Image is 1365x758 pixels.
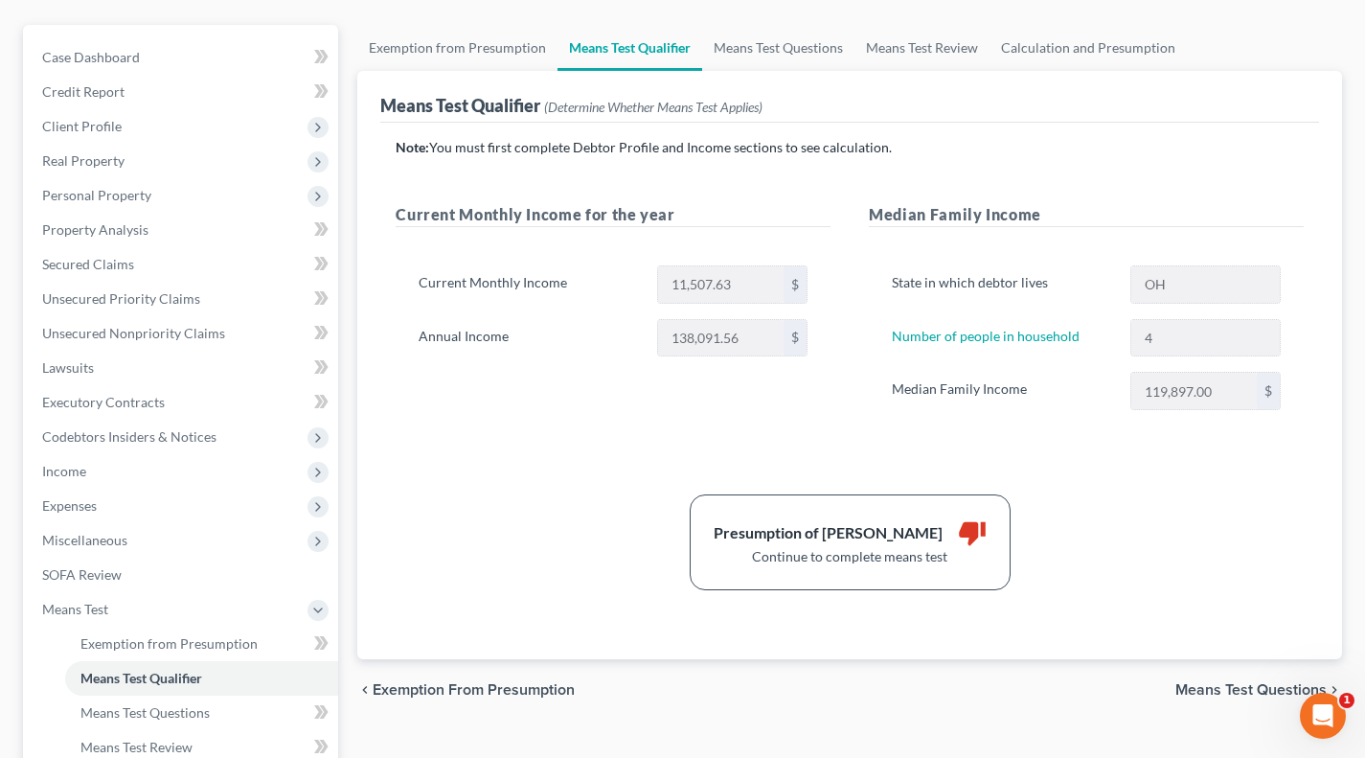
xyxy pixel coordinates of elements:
a: Secured Claims [27,247,338,282]
a: Number of people in household [892,328,1080,344]
span: Miscellaneous [42,532,127,548]
label: Median Family Income [882,372,1120,410]
span: Expenses [42,497,97,514]
span: Real Property [42,152,125,169]
div: $ [784,266,807,303]
a: Exemption from Presumption [357,25,557,71]
p: You must first complete Debtor Profile and Income sections to see calculation. [396,138,1304,157]
span: 1 [1339,693,1354,708]
iframe: Intercom live chat [1300,693,1346,739]
span: Exemption from Presumption [373,682,575,698]
a: Property Analysis [27,213,338,247]
a: Executory Contracts [27,385,338,420]
a: Unsecured Nonpriority Claims [27,316,338,351]
i: chevron_left [357,682,373,698]
span: (Determine Whether Means Test Applies) [544,99,762,115]
span: Codebtors Insiders & Notices [42,428,216,445]
label: Annual Income [409,319,647,357]
span: Executory Contracts [42,394,165,410]
input: -- [1131,320,1280,356]
span: Case Dashboard [42,49,140,65]
i: thumb_down [958,518,987,547]
div: Presumption of [PERSON_NAME] [714,522,943,544]
label: Current Monthly Income [409,265,647,304]
a: Case Dashboard [27,40,338,75]
input: 0.00 [1131,373,1257,409]
span: Income [42,463,86,479]
div: $ [1257,373,1280,409]
label: State in which debtor lives [882,265,1120,304]
button: Means Test Questions chevron_right [1175,682,1342,698]
span: Secured Claims [42,256,134,272]
a: Calculation and Presumption [990,25,1187,71]
button: chevron_left Exemption from Presumption [357,682,575,698]
span: Means Test Review [80,739,193,755]
span: Unsecured Priority Claims [42,290,200,307]
h5: Median Family Income [869,203,1304,227]
span: Property Analysis [42,221,148,238]
span: Means Test Questions [80,704,210,721]
span: Personal Property [42,187,151,203]
a: Lawsuits [27,351,338,385]
div: Continue to complete means test [714,547,987,566]
span: Lawsuits [42,359,94,376]
a: Credit Report [27,75,338,109]
span: Means Test Questions [1175,682,1327,698]
a: Means Test Review [854,25,990,71]
div: Means Test Qualifier [380,94,762,117]
span: Means Test [42,601,108,617]
span: Client Profile [42,118,122,134]
a: Means Test Questions [65,696,338,730]
a: Means Test Qualifier [557,25,702,71]
span: SOFA Review [42,566,122,583]
a: Unsecured Priority Claims [27,282,338,316]
input: State [1131,266,1280,303]
a: Means Test Qualifier [65,661,338,696]
span: Credit Report [42,83,125,100]
span: Unsecured Nonpriority Claims [42,325,225,341]
span: Means Test Qualifier [80,670,202,686]
a: SOFA Review [27,558,338,592]
span: Exemption from Presumption [80,635,258,652]
input: 0.00 [658,320,784,356]
a: Exemption from Presumption [65,627,338,661]
div: $ [784,320,807,356]
strong: Note: [396,139,429,155]
i: chevron_right [1327,682,1342,698]
h5: Current Monthly Income for the year [396,203,830,227]
a: Means Test Questions [702,25,854,71]
input: 0.00 [658,266,784,303]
